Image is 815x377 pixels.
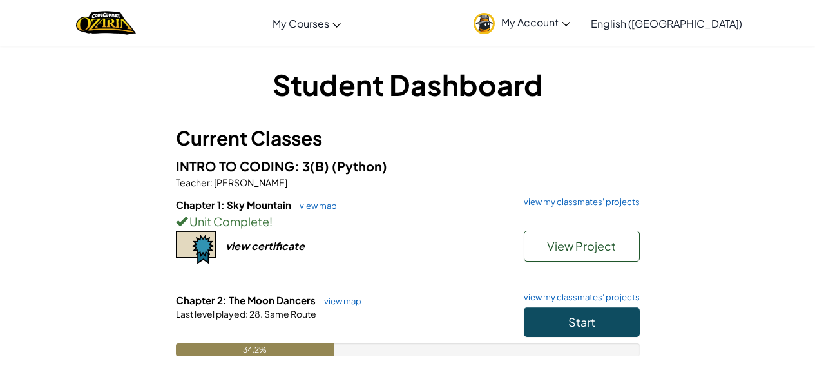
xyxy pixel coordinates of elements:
[225,239,305,253] div: view certificate
[245,308,248,320] span: :
[547,238,616,253] span: View Project
[318,296,361,306] a: view map
[248,308,263,320] span: 28.
[524,307,640,337] button: Start
[332,158,387,174] span: (Python)
[176,64,640,104] h1: Student Dashboard
[273,17,329,30] span: My Courses
[176,177,210,188] span: Teacher
[176,239,305,253] a: view certificate
[213,177,287,188] span: [PERSON_NAME]
[263,308,316,320] span: Same Route
[210,177,213,188] span: :
[474,13,495,34] img: avatar
[76,10,136,36] img: Home
[176,343,334,356] div: 34.2%
[176,124,640,153] h3: Current Classes
[524,231,640,262] button: View Project
[517,198,640,206] a: view my classmates' projects
[269,214,273,229] span: !
[517,293,640,302] a: view my classmates' projects
[467,3,577,43] a: My Account
[584,6,749,41] a: English ([GEOGRAPHIC_DATA])
[176,198,293,211] span: Chapter 1: Sky Mountain
[176,294,318,306] span: Chapter 2: The Moon Dancers
[568,314,595,329] span: Start
[591,17,742,30] span: English ([GEOGRAPHIC_DATA])
[501,15,570,29] span: My Account
[266,6,347,41] a: My Courses
[76,10,136,36] a: Ozaria by CodeCombat logo
[187,214,269,229] span: Unit Complete
[176,308,245,320] span: Last level played
[176,231,216,264] img: certificate-icon.png
[176,158,332,174] span: INTRO TO CODING: 3(B)
[293,200,337,211] a: view map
